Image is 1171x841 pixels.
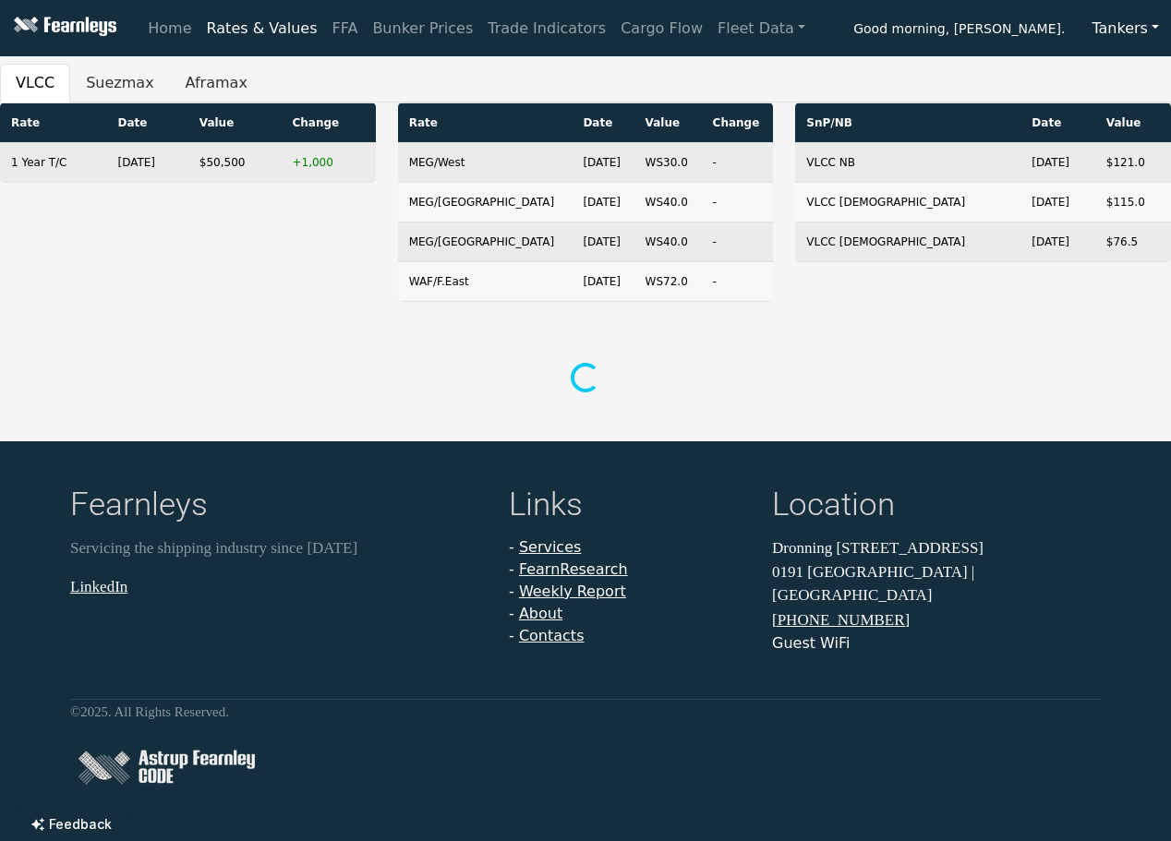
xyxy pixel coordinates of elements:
td: - [702,183,774,222]
td: [DATE] [1020,222,1094,262]
small: © 2025 . All Rights Reserved. [70,704,229,719]
td: [DATE] [1020,183,1094,222]
td: $50,500 [188,143,282,183]
h4: Location [772,486,1101,529]
td: WS 30.0 [634,143,702,183]
th: Date [106,103,187,143]
td: WS 40.0 [634,222,702,262]
td: $121.0 [1095,143,1171,183]
a: Fleet Data [710,10,813,47]
td: WAF/F.East [398,262,573,302]
li: - [509,581,750,603]
a: Weekly Report [519,583,626,600]
th: Rate [398,103,573,143]
a: Services [519,538,581,556]
button: Tankers [1080,11,1171,46]
img: Fearnleys Logo [9,17,116,40]
a: LinkedIn [70,578,127,595]
td: - [702,143,774,183]
th: Value [1095,103,1171,143]
th: SnP/NB [795,103,1020,143]
td: - [702,222,774,262]
td: VLCC NB [795,143,1020,183]
a: [PHONE_NUMBER] [772,611,910,629]
td: VLCC [DEMOGRAPHIC_DATA] [795,183,1020,222]
p: Dronning [STREET_ADDRESS] [772,536,1101,560]
th: Date [572,103,634,143]
th: Value [634,103,702,143]
h4: Links [509,486,750,529]
span: Good morning, [PERSON_NAME]. [853,15,1065,46]
td: [DATE] [1020,143,1094,183]
a: Home [140,10,199,47]
a: FearnResearch [519,560,628,578]
th: Change [281,103,375,143]
button: Suezmax [70,64,169,102]
a: Trade Indicators [480,10,613,47]
li: - [509,536,750,559]
a: Rates & Values [199,10,325,47]
td: MEG/[GEOGRAPHIC_DATA] [398,183,573,222]
td: [DATE] [572,222,634,262]
button: Guest WiFi [772,632,850,655]
li: - [509,603,750,625]
td: [DATE] [572,143,634,183]
td: $76.5 [1095,222,1171,262]
td: WS 72.0 [634,262,702,302]
td: [DATE] [106,143,187,183]
h4: Fearnleys [70,486,487,529]
td: $115.0 [1095,183,1171,222]
td: MEG/[GEOGRAPHIC_DATA] [398,222,573,262]
td: [DATE] [572,262,634,302]
td: MEG/West [398,143,573,183]
a: Bunker Prices [365,10,480,47]
td: - [702,262,774,302]
td: [DATE] [572,183,634,222]
a: About [519,605,562,622]
p: 0191 [GEOGRAPHIC_DATA] | [GEOGRAPHIC_DATA] [772,560,1101,607]
td: +1,000 [281,143,375,183]
a: Contacts [519,627,585,644]
td: WS 40.0 [634,183,702,222]
a: Cargo Flow [613,10,710,47]
th: Value [188,103,282,143]
li: - [509,559,750,581]
p: Servicing the shipping industry since [DATE] [70,536,487,560]
a: FFA [325,10,366,47]
td: VLCC [DEMOGRAPHIC_DATA] [795,222,1020,262]
button: Aframax [170,64,263,102]
th: Change [702,103,774,143]
th: Date [1020,103,1094,143]
li: - [509,625,750,647]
